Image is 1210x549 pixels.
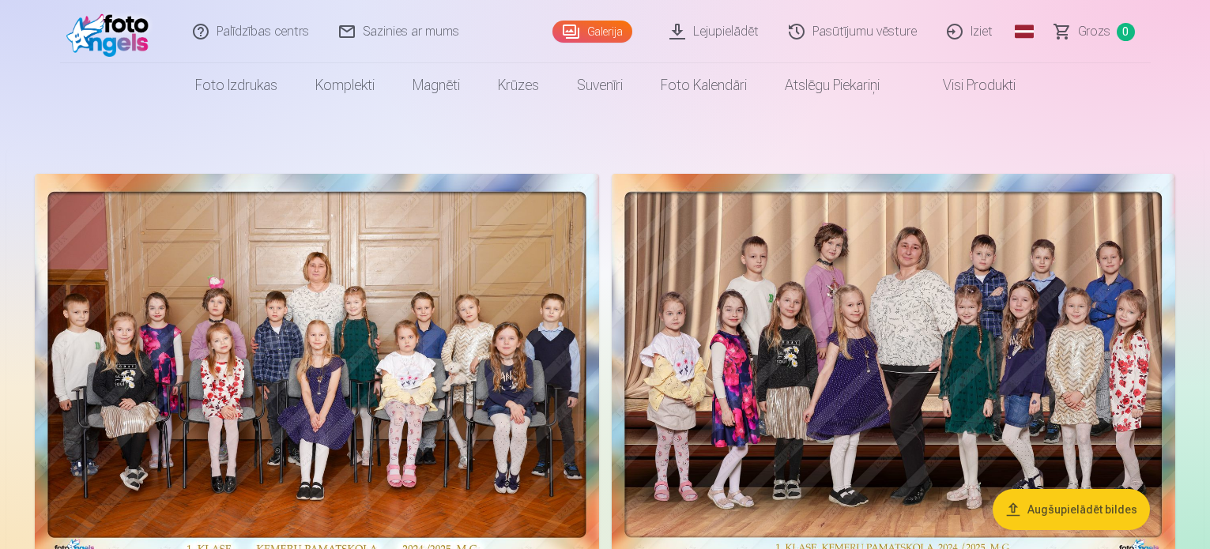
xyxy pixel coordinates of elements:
button: Augšupielādēt bildes [993,489,1150,530]
a: Foto izdrukas [176,63,296,107]
a: Komplekti [296,63,394,107]
img: /fa1 [66,6,157,57]
span: 0 [1117,23,1135,41]
a: Suvenīri [558,63,642,107]
span: Grozs [1078,22,1110,41]
a: Foto kalendāri [642,63,766,107]
a: Atslēgu piekariņi [766,63,899,107]
a: Krūzes [479,63,558,107]
a: Galerija [552,21,632,43]
a: Visi produkti [899,63,1035,107]
a: Magnēti [394,63,479,107]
